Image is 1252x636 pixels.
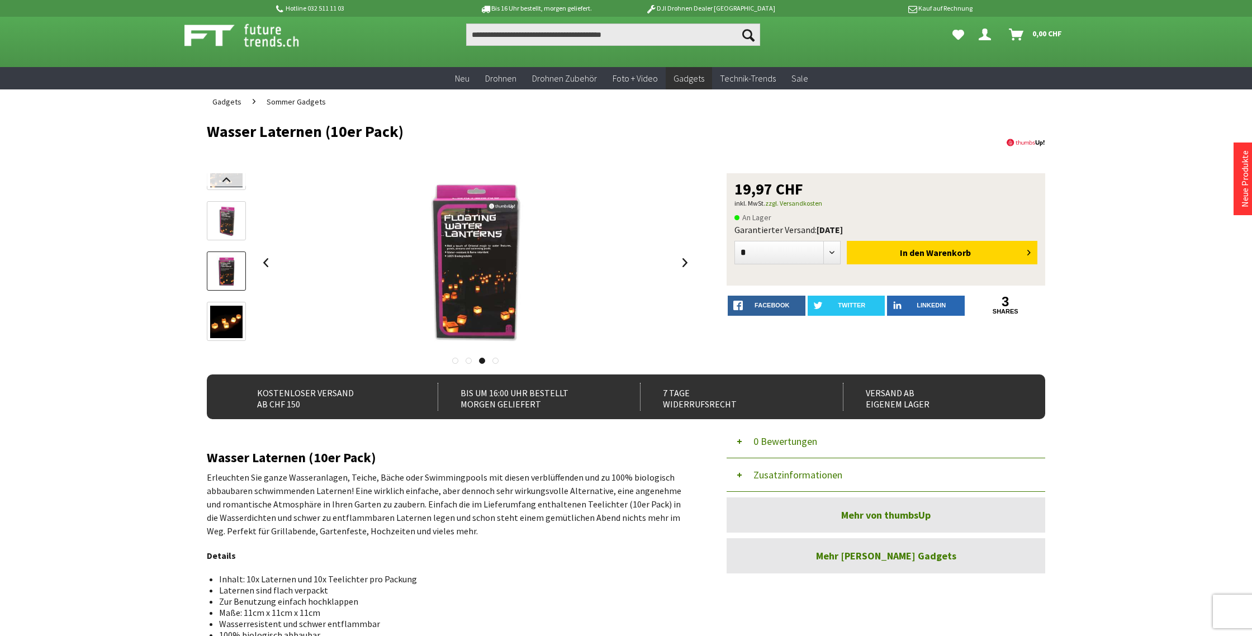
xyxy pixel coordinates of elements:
span: 19,97 CHF [734,181,803,197]
li: Laternen sind flach verpackt [219,585,684,596]
a: shares [967,308,1045,315]
span: Technik-Trends [720,73,776,84]
a: Gadgets [207,89,247,114]
div: Garantierter Versand: [734,224,1037,235]
img: Shop Futuretrends - zur Startseite wechseln [184,21,324,49]
li: Inhalt: 10x Laternen und 10x Teelichter pro Packung [219,573,684,585]
span: Gadgets [674,73,704,84]
span: twitter [838,302,865,308]
p: Bis 16 Uhr bestellt, morgen geliefert. [448,2,623,15]
button: Zusatzinformationen [727,458,1045,492]
h1: Wasser Laternen (10er Pack) [207,123,878,140]
a: Neue Produkte [1239,150,1250,207]
p: Erleuchten Sie ganze Wasseranlagen, Teiche, Bäche oder Swimmingpools mit diesen verblüffenden und... [207,471,693,538]
img: thumbsUp [1006,123,1045,162]
a: Gadgets [666,67,712,90]
a: Sommer Gadgets [261,89,331,114]
span: Drohnen [485,73,516,84]
p: Hotline 032 511 11 03 [274,2,448,15]
p: inkl. MwSt. [734,197,1037,210]
div: Versand ab eigenem Lager [843,383,1021,411]
li: Wasserresistent und schwer entflammbar [219,618,684,629]
a: LinkedIn [887,296,965,316]
a: Foto + Video [605,67,666,90]
span: Sommer Gadgets [267,97,326,107]
span: Drohnen Zubehör [532,73,597,84]
a: Dein Konto [974,23,1000,46]
span: Neu [455,73,469,84]
p: DJI Drohnen Dealer [GEOGRAPHIC_DATA] [623,2,798,15]
span: Sale [791,73,808,84]
li: Zur Benutzung einfach hochklappen [219,596,684,607]
span: facebook [755,302,789,308]
button: Suchen [737,23,760,46]
a: Sale [784,67,816,90]
div: Kostenloser Versand ab CHF 150 [235,383,413,411]
span: Foto + Video [613,73,658,84]
a: Mehr von thumbsUp [727,497,1045,533]
a: facebook [728,296,805,316]
a: Meine Favoriten [947,23,970,46]
a: Drohnen Zubehör [524,67,605,90]
a: Drohnen [477,67,524,90]
span: 0,00 CHF [1032,25,1062,42]
p: Kauf auf Rechnung [798,2,972,15]
div: Bis um 16:00 Uhr bestellt Morgen geliefert [438,383,616,411]
h2: Wasser Laternen (10er Pack) [207,450,693,465]
span: An Lager [734,211,771,224]
li: Maße: 11cm x 11cm x 11cm [219,607,684,618]
strong: Details [207,550,236,561]
button: 0 Bewertungen [727,425,1045,458]
a: Technik-Trends [712,67,784,90]
div: 7 Tage Widerrufsrecht [640,383,818,411]
span: In den [900,247,924,258]
a: Mehr [PERSON_NAME] Gadgets [727,538,1045,573]
a: twitter [808,296,885,316]
span: Gadgets [212,97,241,107]
a: 3 [967,296,1045,308]
a: zzgl. Versandkosten [765,199,822,207]
a: Warenkorb [1004,23,1068,46]
span: LinkedIn [917,302,946,308]
input: Produkt, Marke, Kategorie, EAN, Artikelnummer… [466,23,760,46]
b: [DATE] [817,224,843,235]
span: Warenkorb [926,247,971,258]
button: In den Warenkorb [847,241,1037,264]
a: Neu [447,67,477,90]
